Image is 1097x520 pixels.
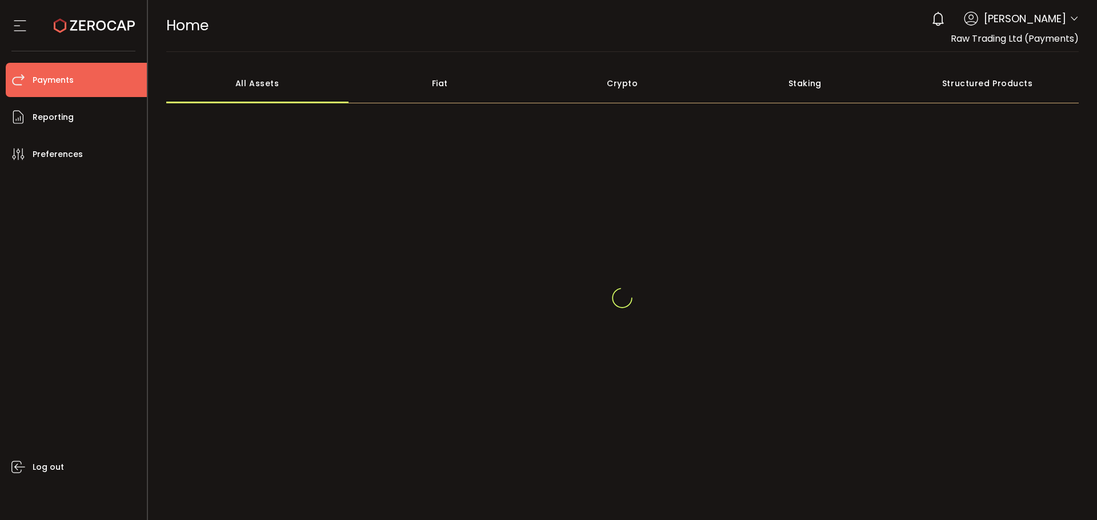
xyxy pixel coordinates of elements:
[896,63,1079,103] div: Structured Products
[531,63,714,103] div: Crypto
[33,146,83,163] span: Preferences
[951,32,1079,45] span: Raw Trading Ltd (Payments)
[33,109,74,126] span: Reporting
[166,15,209,35] span: Home
[714,63,896,103] div: Staking
[984,11,1066,26] span: [PERSON_NAME]
[349,63,531,103] div: Fiat
[166,63,349,103] div: All Assets
[33,72,74,88] span: Payments
[33,459,64,475] span: Log out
